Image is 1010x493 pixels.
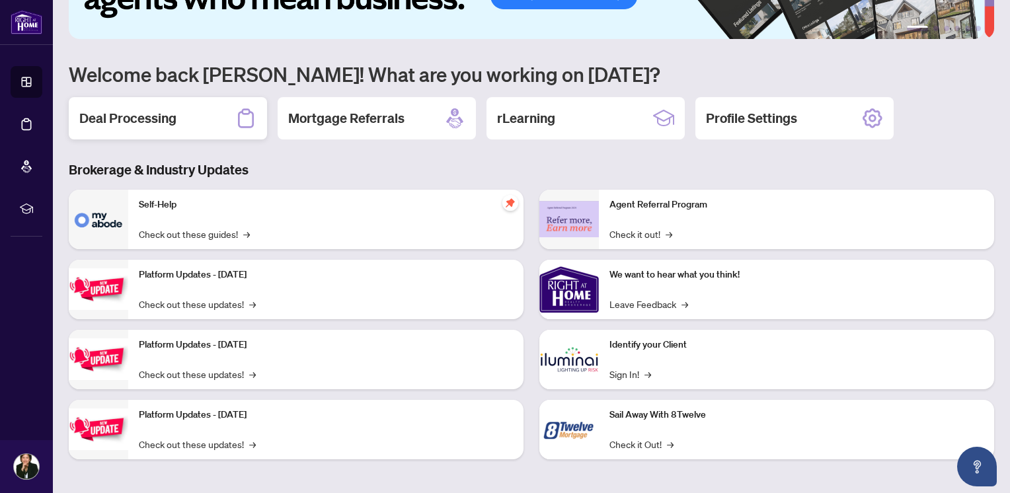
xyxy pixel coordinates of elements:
[609,268,984,282] p: We want to hear what you think!
[79,109,176,128] h2: Deal Processing
[954,26,960,31] button: 4
[69,161,994,179] h3: Brokerage & Industry Updates
[14,454,39,479] img: Profile Icon
[11,10,42,34] img: logo
[139,227,250,241] a: Check out these guides!→
[681,297,688,311] span: →
[933,26,939,31] button: 2
[69,338,128,380] img: Platform Updates - July 8, 2025
[957,447,997,486] button: Open asap
[907,26,928,31] button: 1
[139,297,256,311] a: Check out these updates!→
[69,61,994,87] h1: Welcome back [PERSON_NAME]! What are you working on [DATE]?
[69,408,128,450] img: Platform Updates - June 23, 2025
[139,367,256,381] a: Check out these updates!→
[609,198,984,212] p: Agent Referral Program
[502,195,518,211] span: pushpin
[249,437,256,451] span: →
[706,109,797,128] h2: Profile Settings
[944,26,949,31] button: 3
[243,227,250,241] span: →
[976,26,981,31] button: 6
[139,338,513,352] p: Platform Updates - [DATE]
[139,198,513,212] p: Self-Help
[609,227,672,241] a: Check it out!→
[288,109,405,128] h2: Mortgage Referrals
[609,437,674,451] a: Check it Out!→
[644,367,651,381] span: →
[667,437,674,451] span: →
[609,367,651,381] a: Sign In!→
[609,297,688,311] a: Leave Feedback→
[139,408,513,422] p: Platform Updates - [DATE]
[539,400,599,459] img: Sail Away With 8Twelve
[69,190,128,249] img: Self-Help
[249,367,256,381] span: →
[539,260,599,319] img: We want to hear what you think!
[965,26,970,31] button: 5
[139,437,256,451] a: Check out these updates!→
[609,408,984,422] p: Sail Away With 8Twelve
[609,338,984,352] p: Identify your Client
[139,268,513,282] p: Platform Updates - [DATE]
[666,227,672,241] span: →
[539,201,599,237] img: Agent Referral Program
[497,109,555,128] h2: rLearning
[69,268,128,310] img: Platform Updates - July 21, 2025
[249,297,256,311] span: →
[539,330,599,389] img: Identify your Client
